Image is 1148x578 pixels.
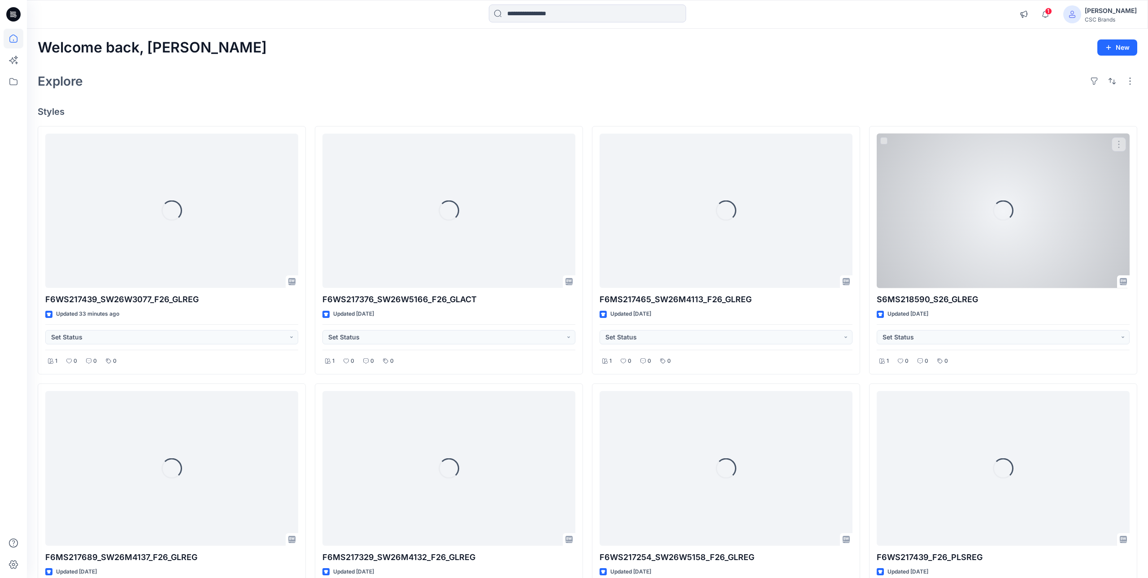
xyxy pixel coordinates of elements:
p: 0 [74,356,77,366]
p: F6MS217689_SW26M4137_F26_GLREG [45,551,298,564]
p: 1 [609,356,612,366]
p: Updated [DATE] [333,567,374,577]
h2: Welcome back, [PERSON_NAME] [38,39,267,56]
p: F6WS217254_SW26W5158_F26_GLREG [600,551,852,564]
p: 0 [351,356,354,366]
p: 0 [370,356,374,366]
p: 0 [905,356,909,366]
p: 0 [648,356,651,366]
h4: Styles [38,106,1137,117]
p: Updated [DATE] [887,309,928,319]
p: 0 [113,356,117,366]
p: Updated [DATE] [887,567,928,577]
p: F6MS217329_SW26M4132_F26_GLREG [322,551,575,564]
p: F6WS217439_F26_PLSREG [877,551,1130,564]
p: Updated [DATE] [610,567,651,577]
p: 0 [944,356,948,366]
div: CSC Brands [1085,16,1137,23]
p: Updated [DATE] [610,309,651,319]
p: 0 [925,356,928,366]
svg: avatar [1069,11,1076,18]
p: 1 [887,356,889,366]
div: [PERSON_NAME] [1085,5,1137,16]
p: 0 [628,356,631,366]
h2: Explore [38,74,83,88]
p: 1 [55,356,57,366]
p: Updated [DATE] [56,567,97,577]
p: Updated [DATE] [333,309,374,319]
p: 1 [332,356,335,366]
span: 1 [1045,8,1052,15]
p: S6MS218590_S26_GLREG [877,293,1130,306]
p: F6WS217376_SW26W5166_F26_GLACT [322,293,575,306]
p: 0 [667,356,671,366]
p: 0 [93,356,97,366]
p: F6MS217465_SW26M4113_F26_GLREG [600,293,852,306]
p: 0 [390,356,394,366]
button: New [1097,39,1137,56]
p: F6WS217439_SW26W3077_F26_GLREG [45,293,298,306]
p: Updated 33 minutes ago [56,309,119,319]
